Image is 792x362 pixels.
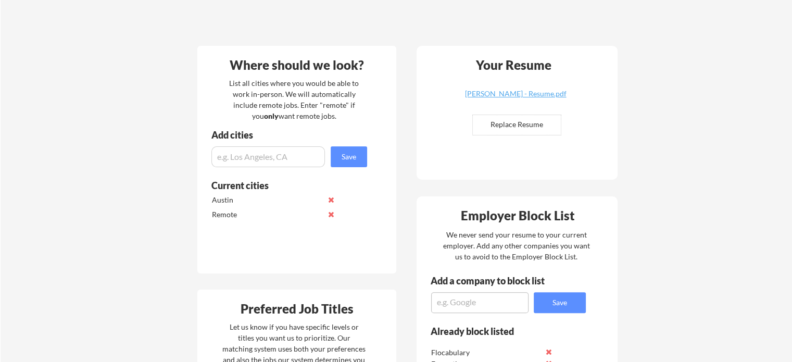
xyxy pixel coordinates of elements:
div: Remote [212,209,322,220]
div: Current cities [211,181,356,190]
strong: only [263,111,278,120]
button: Save [534,292,586,313]
div: Your Resume [462,59,565,71]
div: We never send your resume to your current employer. Add any other companies you want us to avoid ... [442,229,590,262]
div: Add cities [211,130,370,140]
div: Preferred Job Titles [200,303,394,315]
div: Employer Block List [421,209,614,222]
div: Add a company to block list [431,276,561,285]
div: Already block listed [431,327,572,336]
div: Austin [212,195,322,205]
div: List all cities where you would be able to work in-person. We will automatically include remote j... [222,78,366,121]
div: [PERSON_NAME] - Resume.pdf [454,90,577,97]
input: e.g. Los Angeles, CA [211,146,325,167]
button: Save [331,146,367,167]
div: Where should we look? [200,59,394,71]
div: Flocabulary [431,347,541,358]
a: [PERSON_NAME] - Resume.pdf [454,90,577,106]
